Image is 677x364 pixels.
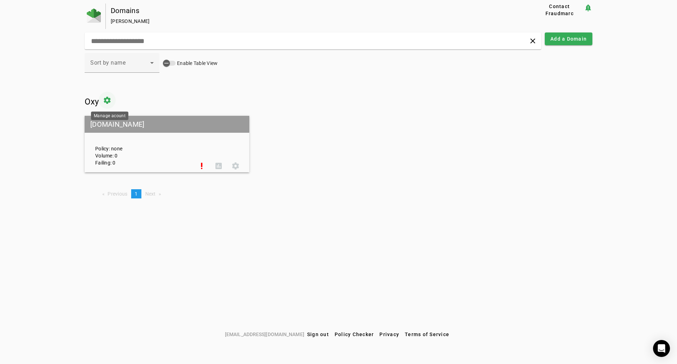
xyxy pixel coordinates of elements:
div: Policy: none Volume: 0 Failing: 0 [90,122,193,166]
button: Sign out [304,328,332,341]
div: Open Intercom Messenger [653,340,670,357]
span: Next [145,191,156,197]
button: Terms of Service [402,328,452,341]
span: Previous [108,191,127,197]
mat-grid-tile-header: [DOMAIN_NAME] [85,116,249,133]
button: Policy Checker [332,328,377,341]
label: Enable Table View [176,60,218,67]
span: Oxy [85,97,99,107]
button: Set Up [193,157,210,174]
div: Manage acount [91,112,128,120]
button: Contact Fraudmarc [535,4,584,16]
div: [PERSON_NAME] [111,18,513,25]
span: Sort by name [90,59,126,66]
mat-icon: notification_important [584,4,592,12]
span: Terms of Service [405,332,449,337]
button: Add a Domain [545,32,592,45]
div: Domains [111,7,513,14]
img: Fraudmarc Logo [87,8,101,23]
span: Add a Domain [550,35,587,42]
span: 1 [135,191,138,197]
span: Contact Fraudmarc [538,3,581,17]
app-page-header: Domains [85,4,592,29]
button: DMARC Report [210,157,227,174]
button: Settings [227,157,244,174]
span: Sign out [307,332,329,337]
span: [EMAIL_ADDRESS][DOMAIN_NAME] [225,330,304,338]
nav: Pagination [85,189,592,198]
span: Policy Checker [335,332,374,337]
button: Privacy [377,328,402,341]
span: Privacy [379,332,399,337]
